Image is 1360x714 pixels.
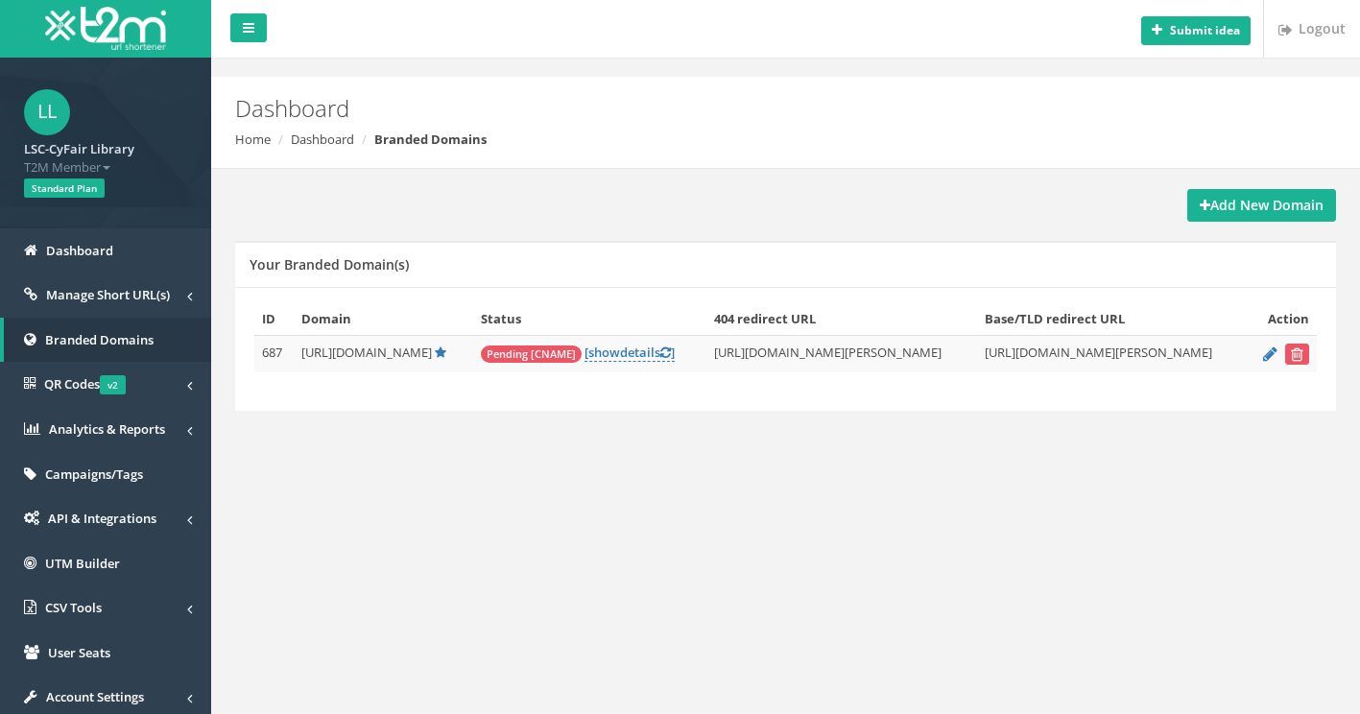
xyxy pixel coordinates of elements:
strong: Add New Domain [1200,196,1324,214]
span: v2 [100,375,126,394]
span: CSV Tools [45,599,102,616]
span: show [588,344,620,361]
span: User Seats [48,644,110,661]
strong: LSC-CyFair Library [24,140,134,157]
h5: Your Branded Domain(s) [250,257,409,272]
td: [URL][DOMAIN_NAME][PERSON_NAME] [706,336,977,373]
span: [URL][DOMAIN_NAME] [301,344,432,361]
a: Add New Domain [1187,189,1336,222]
span: Account Settings [46,688,144,705]
span: Campaigns/Tags [45,465,143,483]
th: Action [1249,302,1317,336]
span: Branded Domains [45,331,154,348]
a: Dashboard [291,131,354,148]
span: Standard Plan [24,178,105,198]
span: Manage Short URL(s) [46,286,170,303]
th: Domain [294,302,472,336]
span: UTM Builder [45,555,120,572]
button: Submit idea [1141,16,1251,45]
span: LL [24,89,70,135]
span: T2M Member [24,158,187,177]
span: Dashboard [46,242,113,259]
span: API & Integrations [48,510,156,527]
img: T2M [45,7,166,50]
th: Base/TLD redirect URL [977,302,1248,336]
td: [URL][DOMAIN_NAME][PERSON_NAME] [977,336,1248,373]
a: Home [235,131,271,148]
th: 404 redirect URL [706,302,977,336]
span: Pending [CNAME] [481,345,582,363]
a: Default [435,344,446,361]
th: Status [473,302,706,336]
span: Analytics & Reports [49,420,165,438]
td: 687 [254,336,294,373]
h2: Dashboard [235,96,1148,121]
strong: Branded Domains [374,131,487,148]
a: [showdetails] [585,344,675,362]
th: ID [254,302,294,336]
span: QR Codes [44,375,126,393]
b: Submit idea [1170,22,1240,38]
a: LSC-CyFair Library T2M Member [24,135,187,176]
